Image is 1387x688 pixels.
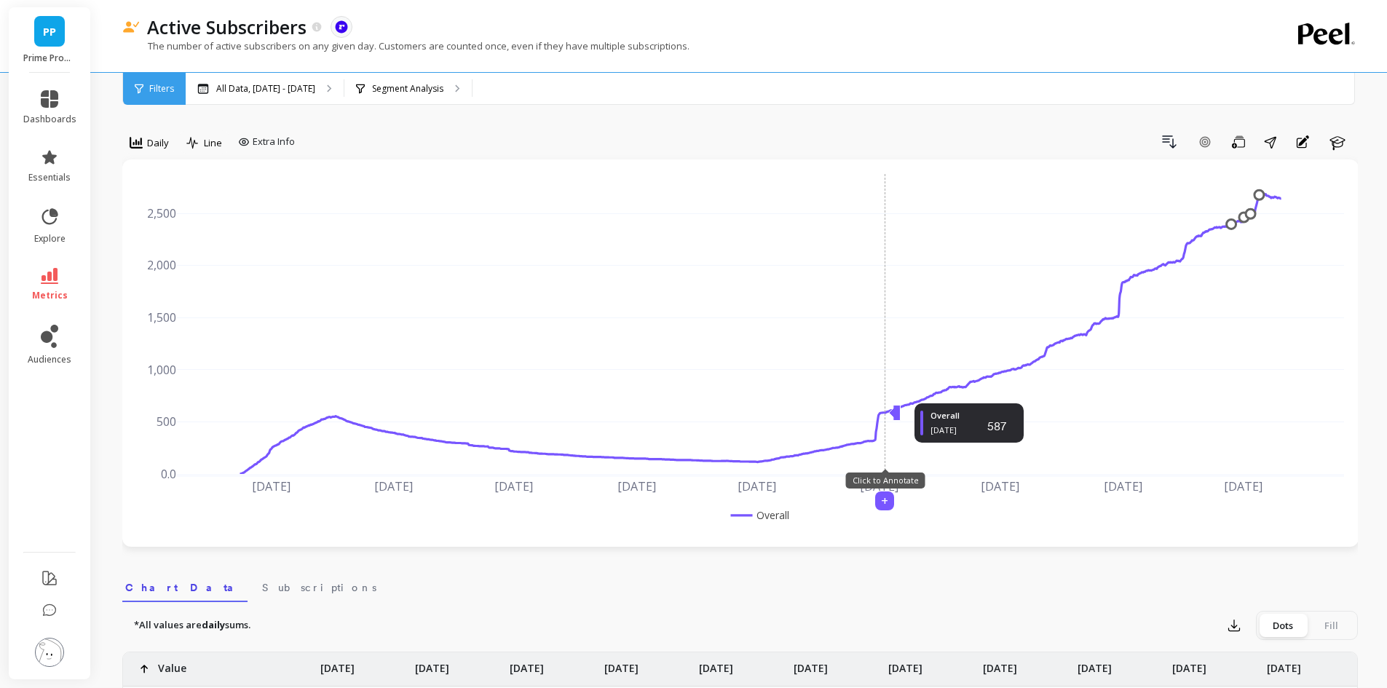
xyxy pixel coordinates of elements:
[134,618,250,633] p: *All values are sums.
[23,52,76,64] p: Prime Prometics™
[1307,614,1355,637] div: Fill
[335,20,348,33] img: api.recharge.svg
[1078,652,1112,676] p: [DATE]
[1172,652,1206,676] p: [DATE]
[983,652,1017,676] p: [DATE]
[28,354,71,365] span: audiences
[35,638,64,667] img: profile picture
[28,172,71,183] span: essentials
[125,580,245,595] span: Chart Data
[794,652,828,676] p: [DATE]
[888,652,922,676] p: [DATE]
[216,83,315,95] p: All Data, [DATE] - [DATE]
[158,652,186,676] p: Value
[23,114,76,125] span: dashboards
[147,136,169,150] span: Daily
[202,618,225,631] strong: daily
[32,290,68,301] span: metrics
[122,39,689,52] p: The number of active subscribers on any given day. Customers are counted once, even if they have ...
[149,83,174,95] span: Filters
[262,580,376,595] span: Subscriptions
[204,136,222,150] span: Line
[1259,614,1307,637] div: Dots
[415,652,449,676] p: [DATE]
[510,652,544,676] p: [DATE]
[43,23,56,40] span: PP
[372,83,443,95] p: Segment Analysis
[253,135,295,149] span: Extra Info
[122,21,140,33] img: header icon
[1267,652,1301,676] p: [DATE]
[147,15,307,39] p: Active Subscribers
[320,652,355,676] p: [DATE]
[604,652,639,676] p: [DATE]
[699,652,733,676] p: [DATE]
[34,233,66,245] span: explore
[122,569,1358,602] nav: Tabs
